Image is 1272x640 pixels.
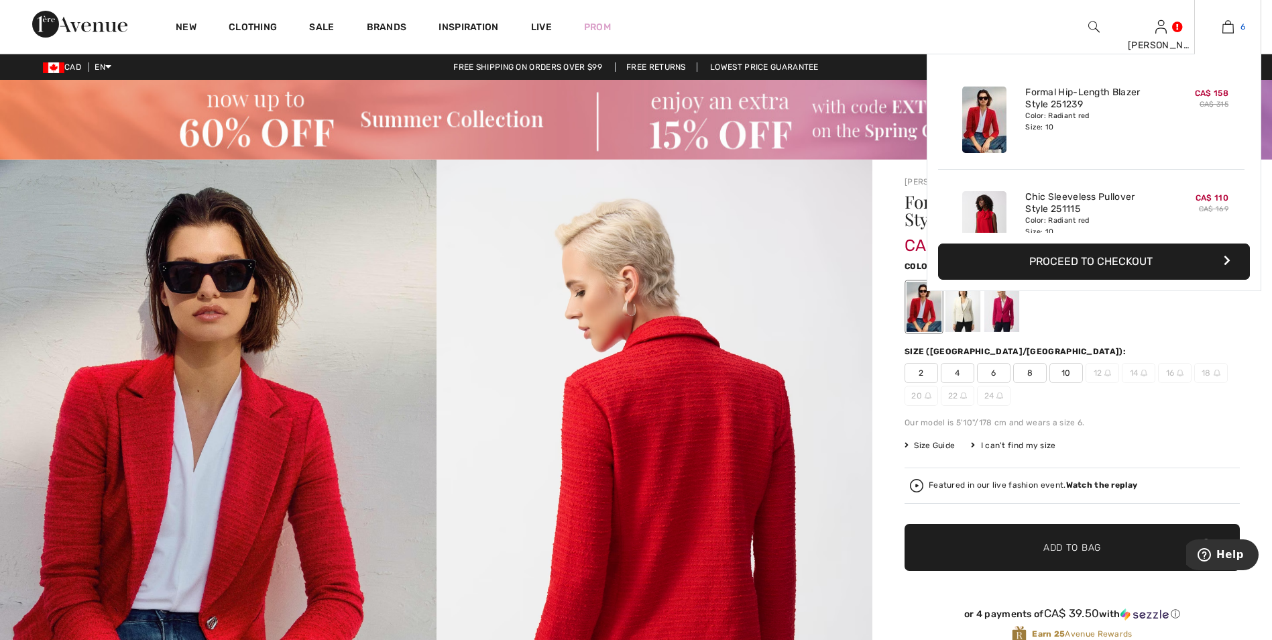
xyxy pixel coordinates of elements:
a: New [176,21,196,36]
div: or 4 payments of with [905,607,1240,621]
span: Add to Bag [1043,540,1101,554]
a: Free Returns [615,62,697,72]
img: Watch the replay [910,479,923,492]
img: search the website [1088,19,1100,35]
a: Chic Sleeveless Pullover Style 251115 [1025,191,1157,215]
span: 8 [1013,363,1047,383]
div: Size ([GEOGRAPHIC_DATA]/[GEOGRAPHIC_DATA]): [905,345,1129,358]
img: ring-m.svg [1177,370,1183,376]
img: ring-m.svg [960,392,967,399]
strong: Earn 25 [1032,629,1065,639]
div: Our model is 5'10"/178 cm and wears a size 6. [905,417,1240,429]
span: 2 [905,363,938,383]
span: Inspiration [439,21,498,36]
a: Lowest Price Guarantee [699,62,829,72]
div: Pink [984,282,1019,332]
img: Canadian Dollar [43,62,64,73]
img: ring-m.svg [1214,370,1220,376]
h1: Formal Hip-length Blazer Style 251239 [905,193,1184,228]
a: Formal Hip-Length Blazer Style 251239 [1025,87,1157,111]
span: CA$ 39.50 [1044,606,1100,620]
a: Clothing [229,21,277,36]
img: My Bag [1222,19,1234,35]
span: 6 [1240,21,1245,33]
img: ring-m.svg [996,392,1003,399]
img: Sezzle [1120,608,1169,621]
span: 16 [1158,363,1192,383]
span: EN [95,62,111,72]
span: 24 [977,386,1010,406]
img: My Info [1155,19,1167,35]
span: 12 [1086,363,1119,383]
img: Formal Hip-Length Blazer Style 251239 [962,87,1006,153]
div: I can't find my size [971,439,1055,451]
iframe: Opens a widget where you can find more information [1186,539,1259,573]
span: CA$ 158 [1195,89,1228,98]
button: Proceed to Checkout [938,244,1250,280]
span: CA$ 158 [905,223,968,255]
a: Prom [584,20,611,34]
a: Live [531,20,552,34]
img: ring-m.svg [925,392,931,399]
a: 6 [1195,19,1261,35]
span: 10 [1049,363,1083,383]
span: Color: [905,262,936,271]
div: [PERSON_NAME] [1128,38,1194,52]
a: [PERSON_NAME] [905,177,972,186]
a: Free shipping on orders over $99 [443,62,613,72]
img: ring-m.svg [1104,370,1111,376]
div: Featured in our live fashion event. [929,481,1137,490]
button: Add to Bag [905,524,1240,571]
a: Sale [309,21,334,36]
div: or 4 payments ofCA$ 39.50withSezzle Click to learn more about Sezzle [905,607,1240,625]
img: Bag.svg [1199,539,1214,556]
s: CA$ 315 [1200,100,1228,109]
div: Off White [945,282,980,332]
img: Chic Sleeveless Pullover Style 251115 [962,191,1006,258]
span: 18 [1194,363,1228,383]
img: 1ère Avenue [32,11,127,38]
span: Size Guide [905,439,955,451]
span: 6 [977,363,1010,383]
span: 20 [905,386,938,406]
img: ring-m.svg [1141,370,1147,376]
div: Color: Radiant red Size: 10 [1025,111,1157,132]
span: Avenue Rewards [1032,628,1132,640]
span: CAD [43,62,86,72]
span: 4 [941,363,974,383]
span: 22 [941,386,974,406]
span: CA$ 110 [1196,193,1228,203]
div: Color: Radiant red Size: 10 [1025,215,1157,237]
a: Sign In [1155,20,1167,33]
s: CA$ 169 [1199,205,1228,213]
div: Radiant red [907,282,941,332]
strong: Watch the replay [1066,480,1138,490]
a: Brands [367,21,407,36]
span: 14 [1122,363,1155,383]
